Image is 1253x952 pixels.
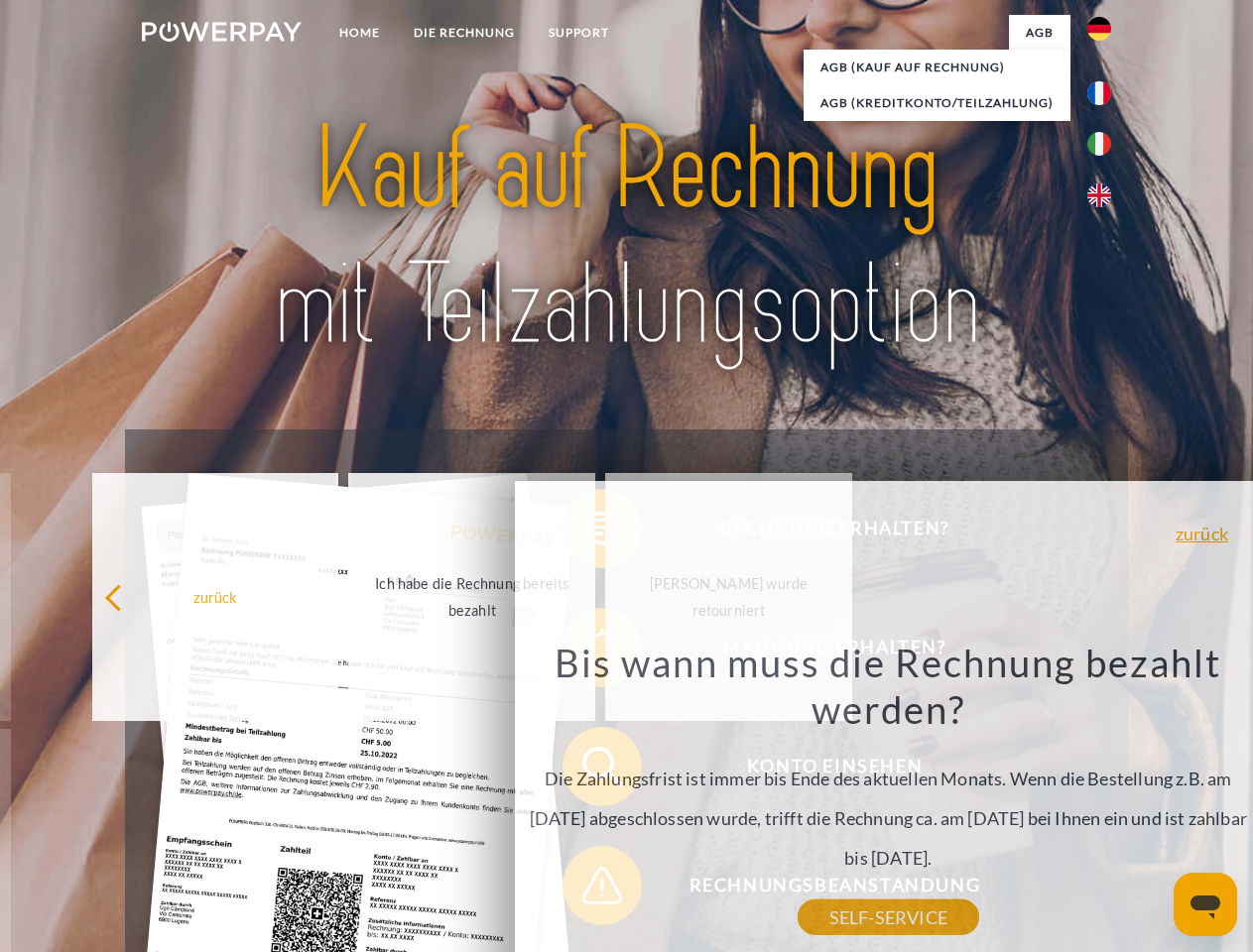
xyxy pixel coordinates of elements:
img: en [1087,183,1111,207]
img: logo-powerpay-white.svg [142,22,302,42]
img: title-powerpay_de.svg [189,95,1064,380]
a: zurück [1176,525,1228,542]
a: Home [322,15,397,51]
iframe: Schaltfläche zum Öffnen des Messaging-Fensters [1174,873,1237,936]
img: de [1087,17,1111,41]
img: fr [1087,81,1111,105]
a: agb [1009,15,1070,51]
a: SUPPORT [532,15,626,51]
h3: Bis wann muss die Rechnung bezahlt werden? [526,639,1250,734]
div: Ich habe die Rechnung bereits bezahlt [360,570,583,624]
a: DIE RECHNUNG [397,15,532,51]
div: zurück [104,583,327,610]
img: it [1087,132,1111,156]
a: AGB (Kreditkonto/Teilzahlung) [804,85,1070,121]
a: SELF-SERVICE [798,899,979,935]
a: AGB (Kauf auf Rechnung) [804,50,1070,85]
div: Die Zahlungsfrist ist immer bis Ende des aktuellen Monats. Wenn die Bestellung z.B. am [DATE] abg... [526,639,1250,917]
